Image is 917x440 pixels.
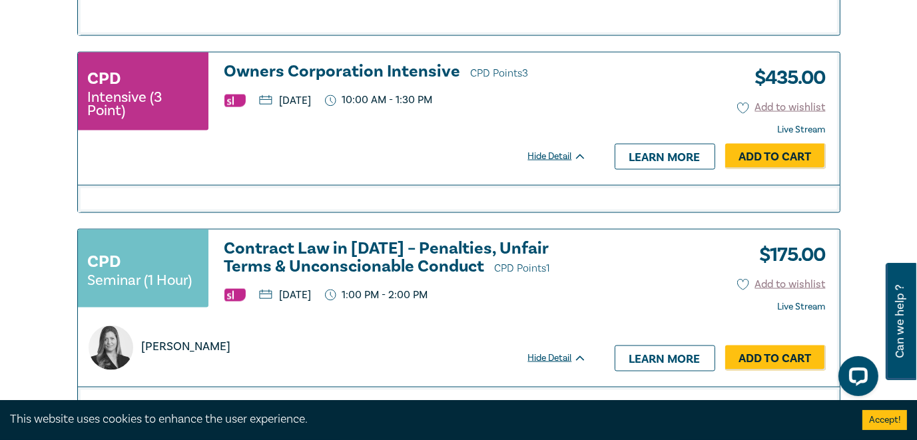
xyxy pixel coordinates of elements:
strong: Live Stream [778,301,826,313]
div: Hide Detail [528,351,601,365]
a: Learn more [615,345,715,371]
span: Can we help ? [894,271,906,372]
p: 1:00 PM - 2:00 PM [325,289,428,302]
a: Learn more [615,144,715,169]
a: Add to Cart [725,144,826,169]
p: [PERSON_NAME] [142,338,231,355]
h3: CPD [88,250,121,274]
p: [DATE] [259,95,312,106]
h3: $ 175.00 [749,240,826,270]
small: Seminar (1 Hour) [88,274,192,287]
a: Owners Corporation Intensive CPD Points3 [224,63,587,83]
iframe: LiveChat chat widget [828,351,884,407]
a: Contract Law in [DATE] – Penalties, Unfair Terms & Unconscionable Conduct CPD Points1 [224,240,587,278]
h3: CPD [88,67,121,91]
button: Add to wishlist [737,277,826,292]
img: Substantive Law [224,289,246,302]
button: Accept cookies [862,410,907,430]
h3: Owners Corporation Intensive [224,63,587,83]
div: Hide Detail [528,150,601,163]
span: CPD Points 1 [495,262,551,275]
h3: Contract Law in [DATE] – Penalties, Unfair Terms & Unconscionable Conduct [224,240,587,278]
img: Substantive Law [224,95,246,107]
strong: Live Stream [778,124,826,136]
small: Intensive (3 Point) [88,91,198,117]
span: CPD Points 3 [471,67,529,80]
img: https://s3.ap-southeast-2.amazonaws.com/leo-cussen-store-production-content/Contacts/Jennika%20An... [89,326,133,370]
button: Add to wishlist [737,100,826,115]
h3: $ 435.00 [745,63,826,93]
a: Add to Cart [725,345,826,371]
div: This website uses cookies to enhance the user experience. [10,411,842,428]
p: 10:00 AM - 1:30 PM [325,94,433,107]
p: [DATE] [259,290,312,300]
